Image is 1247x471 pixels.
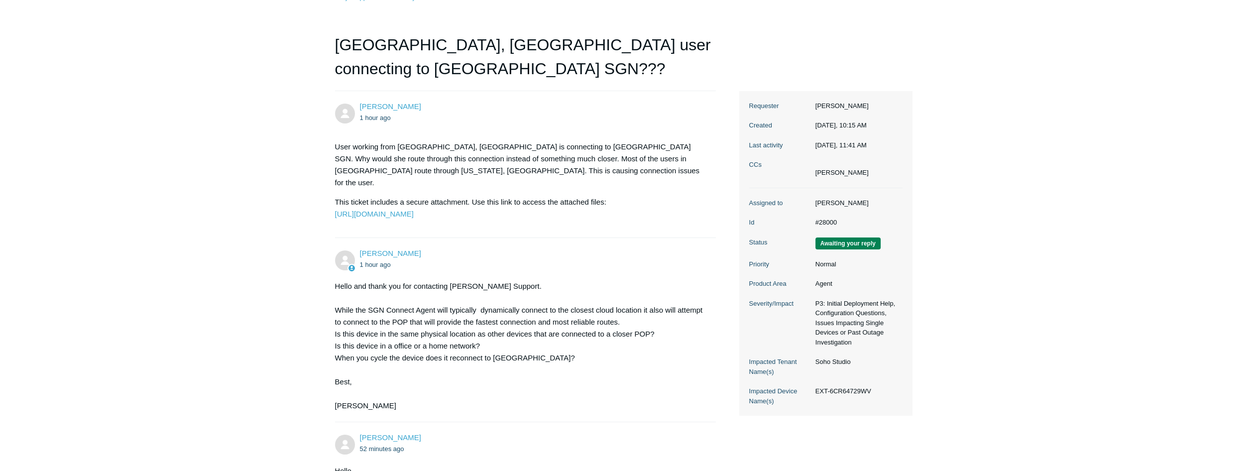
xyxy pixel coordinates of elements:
[810,198,903,208] dd: [PERSON_NAME]
[335,196,706,220] p: This ticket includes a secure attachment. Use this link to access the attached files:
[810,357,903,367] dd: Soho Studio
[810,218,903,228] dd: #28000
[749,218,810,228] dt: Id
[360,249,421,257] a: [PERSON_NAME]
[749,386,810,406] dt: Impacted Device Name(s)
[749,101,810,111] dt: Requester
[815,168,869,178] li: Shlomo Kay
[335,141,706,189] p: User working from [GEOGRAPHIC_DATA], [GEOGRAPHIC_DATA] is connecting to [GEOGRAPHIC_DATA] SGN. Wh...
[815,237,881,249] span: We are waiting for you to respond
[360,261,391,268] time: 09/09/2025, 10:36
[815,121,867,129] time: 09/09/2025, 10:15
[749,279,810,289] dt: Product Area
[815,141,867,149] time: 09/09/2025, 11:41
[749,237,810,247] dt: Status
[360,433,421,442] span: Shlomo Kay
[335,33,716,91] h1: [GEOGRAPHIC_DATA], [GEOGRAPHIC_DATA] user connecting to [GEOGRAPHIC_DATA] SGN???
[810,386,903,396] dd: EXT-6CR64729WV
[335,210,414,218] a: [URL][DOMAIN_NAME]
[360,249,421,257] span: Kris Haire
[749,160,810,170] dt: CCs
[749,140,810,150] dt: Last activity
[335,280,706,412] div: Hello and thank you for contacting [PERSON_NAME] Support. While the SGN Connect Agent will typica...
[360,433,421,442] a: [PERSON_NAME]
[360,102,421,111] span: Jennifer Thigpen
[360,102,421,111] a: [PERSON_NAME]
[810,299,903,348] dd: P3: Initial Deployment Help, Configuration Questions, Issues Impacting Single Devices or Past Out...
[360,114,391,121] time: 09/09/2025, 10:15
[749,259,810,269] dt: Priority
[749,120,810,130] dt: Created
[810,259,903,269] dd: Normal
[810,101,903,111] dd: [PERSON_NAME]
[749,198,810,208] dt: Assigned to
[360,445,404,453] time: 09/09/2025, 11:00
[749,299,810,309] dt: Severity/Impact
[749,357,810,376] dt: Impacted Tenant Name(s)
[810,279,903,289] dd: Agent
